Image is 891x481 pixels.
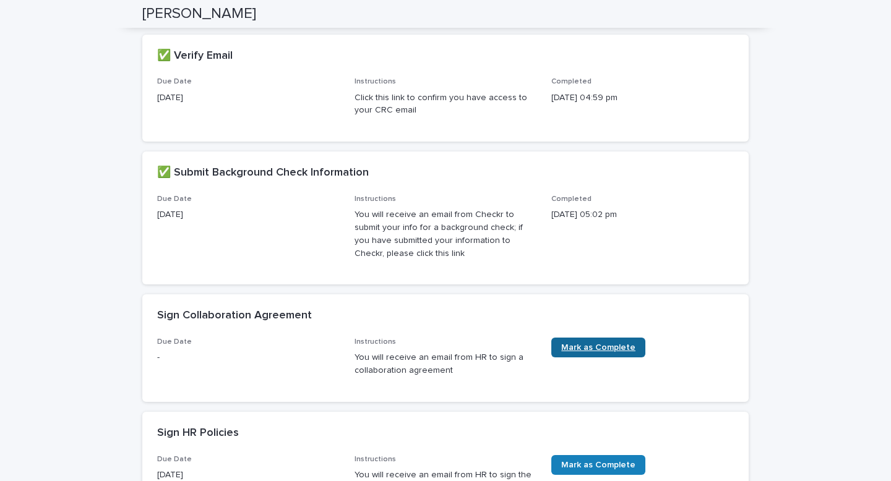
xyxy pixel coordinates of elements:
[157,208,340,221] p: [DATE]
[157,195,192,203] span: Due Date
[561,343,635,352] span: Mark as Complete
[157,338,192,346] span: Due Date
[157,351,340,364] p: -
[355,92,537,117] p: Click this link to confirm you have access to your CRC email
[157,78,192,85] span: Due Date
[551,92,734,104] p: [DATE] 04:59 pm
[142,5,256,23] h2: [PERSON_NAME]
[355,456,396,463] span: Instructions
[355,338,396,346] span: Instructions
[551,208,734,221] p: [DATE] 05:02 pm
[561,461,635,469] span: Mark as Complete
[355,351,537,377] p: You will receive an email from HR to sign a collaboration agreement
[355,78,396,85] span: Instructions
[355,195,396,203] span: Instructions
[157,49,233,63] h2: ✅ Verify Email
[157,166,369,180] h2: ✅ Submit Background Check Information
[551,338,645,357] a: Mark as Complete
[551,195,592,203] span: Completed
[157,427,239,440] h2: Sign HR Policies
[551,78,592,85] span: Completed
[551,455,645,475] a: Mark as Complete
[157,456,192,463] span: Due Date
[157,309,312,323] h2: Sign Collaboration Agreement
[157,92,340,104] p: [DATE]
[355,208,537,260] p: You will receive an email from Checkr to submit your info for a background check; if you have sub...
